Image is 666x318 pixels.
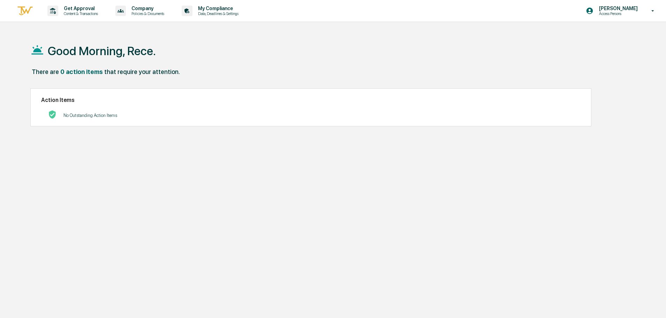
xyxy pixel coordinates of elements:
h2: Action Items [41,97,581,103]
img: logo [17,5,33,17]
p: Company [126,6,168,11]
p: Data, Deadlines & Settings [192,11,242,16]
p: Policies & Documents [126,11,168,16]
div: There are [32,68,59,75]
p: Access Persons [593,11,641,16]
div: 0 action items [60,68,103,75]
p: Content & Transactions [58,11,101,16]
p: Get Approval [58,6,101,11]
p: My Compliance [192,6,242,11]
div: that require your attention. [104,68,180,75]
p: No Outstanding Action Items [63,113,117,118]
img: No Actions logo [48,110,56,119]
h1: Good Morning, Rece. [48,44,156,58]
p: [PERSON_NAME] [593,6,641,11]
